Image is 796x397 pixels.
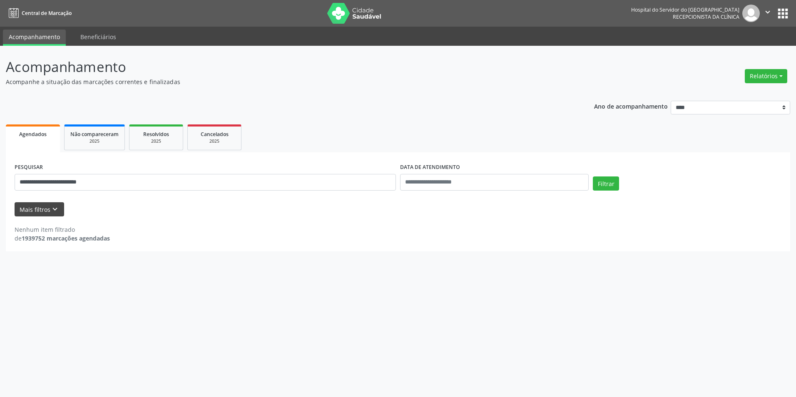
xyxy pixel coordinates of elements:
[745,69,787,83] button: Relatórios
[15,202,64,217] button: Mais filtroskeyboard_arrow_down
[400,161,460,174] label: DATA DE ATENDIMENTO
[760,5,776,22] button: 
[6,77,555,86] p: Acompanhe a situação das marcações correntes e finalizadas
[594,101,668,111] p: Ano de acompanhamento
[22,10,72,17] span: Central de Marcação
[70,131,119,138] span: Não compareceram
[631,6,739,13] div: Hospital do Servidor do [GEOGRAPHIC_DATA]
[19,131,47,138] span: Agendados
[6,6,72,20] a: Central de Marcação
[50,205,60,214] i: keyboard_arrow_down
[143,131,169,138] span: Resolvidos
[15,225,110,234] div: Nenhum item filtrado
[201,131,229,138] span: Cancelados
[194,138,235,144] div: 2025
[6,57,555,77] p: Acompanhamento
[75,30,122,44] a: Beneficiários
[673,13,739,20] span: Recepcionista da clínica
[763,7,772,17] i: 
[776,6,790,21] button: apps
[22,234,110,242] strong: 1939752 marcações agendadas
[135,138,177,144] div: 2025
[3,30,66,46] a: Acompanhamento
[70,138,119,144] div: 2025
[15,234,110,243] div: de
[593,176,619,191] button: Filtrar
[742,5,760,22] img: img
[15,161,43,174] label: PESQUISAR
